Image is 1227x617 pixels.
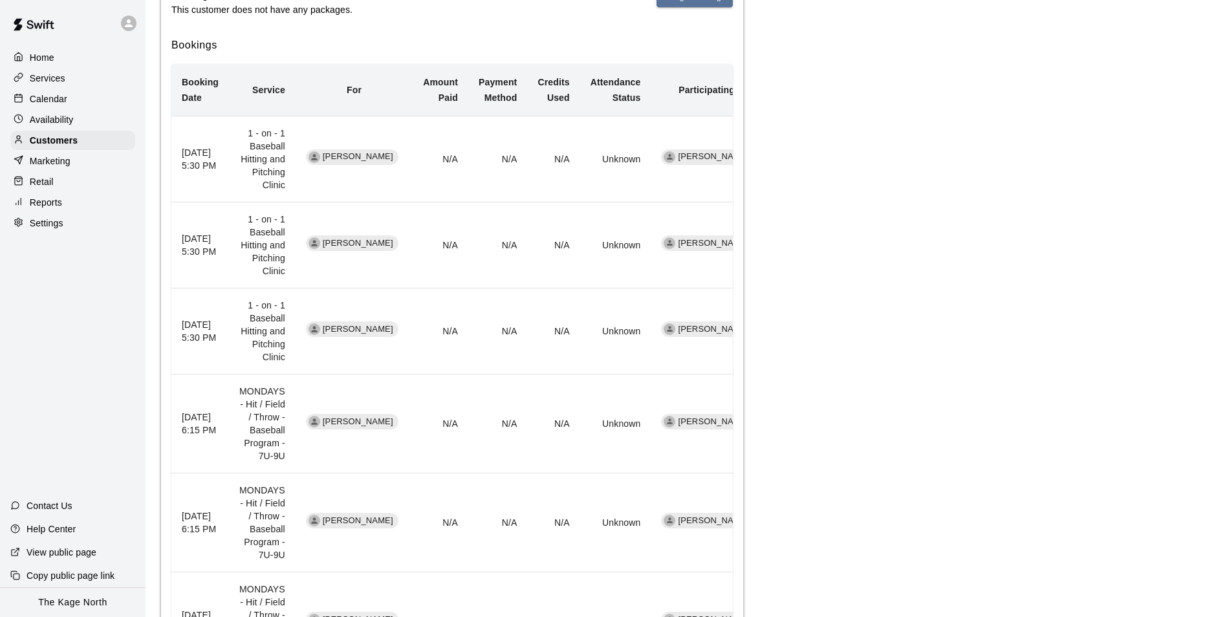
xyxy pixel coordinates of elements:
[309,237,320,249] div: Romeo Carcillo
[413,473,468,572] td: N/A
[171,473,229,572] th: [DATE] 6:15 PM
[664,515,675,526] div: Murray Roach
[27,523,76,536] p: Help Center
[171,3,353,16] p: This customer does not have any packages.
[229,202,296,288] td: 1 - on - 1 Baseball Hitting and Pitching Clinic
[661,414,754,429] div: [PERSON_NAME]
[318,416,398,428] span: [PERSON_NAME]
[537,77,569,103] b: Credits Used
[468,116,527,202] td: N/A
[318,237,398,250] span: [PERSON_NAME]
[527,473,580,572] td: N/A
[468,473,527,572] td: N/A
[527,374,580,473] td: N/A
[580,374,651,473] td: Unknown
[413,374,468,473] td: N/A
[318,151,398,163] span: [PERSON_NAME]
[27,546,96,559] p: View public page
[468,202,527,288] td: N/A
[413,116,468,202] td: N/A
[580,202,651,288] td: Unknown
[10,213,135,233] a: Settings
[10,151,135,171] a: Marketing
[423,77,458,103] b: Amount Paid
[591,77,641,103] b: Attendance Status
[661,513,754,528] div: [PERSON_NAME]
[347,85,362,95] b: For
[664,323,675,335] div: Murray Roach
[309,323,320,335] div: Romeo Carcillo
[318,515,398,527] span: [PERSON_NAME]
[673,237,754,250] span: [PERSON_NAME]
[580,116,651,202] td: Unknown
[527,288,580,374] td: N/A
[171,288,229,374] th: [DATE] 5:30 PM
[30,113,74,126] p: Availability
[580,473,651,572] td: Unknown
[38,596,107,609] p: The Kage North
[309,151,320,163] div: Romeo Carcillo
[309,515,320,526] div: Romeo Carcillo
[309,416,320,428] div: Romeo Carcillo
[229,374,296,473] td: MONDAYS - Hit / Field / Throw - Baseball Program - 7U-9U
[30,155,71,168] p: Marketing
[413,202,468,288] td: N/A
[30,134,78,147] p: Customers
[171,374,229,473] th: [DATE] 6:15 PM
[580,288,651,374] td: Unknown
[30,72,65,85] p: Services
[171,116,229,202] th: [DATE] 5:30 PM
[30,175,54,188] p: Retail
[527,116,580,202] td: N/A
[673,515,754,527] span: [PERSON_NAME]
[661,149,754,165] div: [PERSON_NAME]
[30,217,63,230] p: Settings
[10,193,135,212] a: Reports
[252,85,285,95] b: Service
[171,37,733,54] h6: Bookings
[27,569,114,582] p: Copy public page link
[527,202,580,288] td: N/A
[673,416,754,428] span: [PERSON_NAME]
[664,151,675,163] div: Murray Roach
[468,288,527,374] td: N/A
[171,202,229,288] th: [DATE] 5:30 PM
[673,151,754,163] span: [PERSON_NAME]
[664,416,675,428] div: Murray Roach
[229,116,296,202] td: 1 - on - 1 Baseball Hitting and Pitching Clinic
[10,48,135,67] a: Home
[229,288,296,374] td: 1 - on - 1 Baseball Hitting and Pitching Clinic
[479,77,517,103] b: Payment Method
[10,172,135,191] a: Retail
[10,110,135,129] a: Availability
[318,323,398,336] span: [PERSON_NAME]
[664,237,675,249] div: Murray Roach
[679,85,758,95] b: Participating Staff
[30,92,67,105] p: Calendar
[661,235,754,251] div: [PERSON_NAME]
[229,473,296,572] td: MONDAYS - Hit / Field / Throw - Baseball Program - 7U-9U
[182,77,219,103] b: Booking Date
[413,288,468,374] td: N/A
[468,374,527,473] td: N/A
[27,499,72,512] p: Contact Us
[10,89,135,109] a: Calendar
[673,323,754,336] span: [PERSON_NAME]
[10,69,135,88] a: Services
[10,131,135,150] a: Customers
[661,321,754,337] div: [PERSON_NAME]
[30,51,54,64] p: Home
[30,196,62,209] p: Reports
